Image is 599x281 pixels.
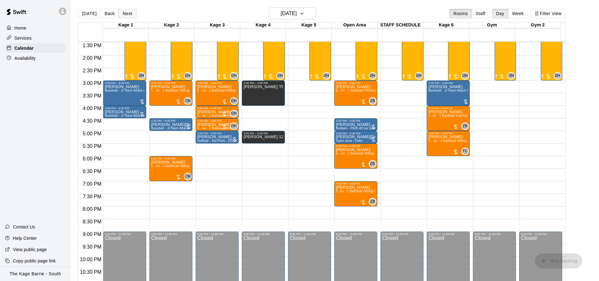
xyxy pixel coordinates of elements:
span: DH [462,73,468,79]
div: Dan Hodgins [461,72,469,80]
button: Next [119,9,136,18]
span: Dan Hodgins [233,122,238,130]
div: 4:30 PM – 5:00 PM: Tyler Rendell [196,118,239,131]
span: 1 - on - 1 Baseball Hitting and Pitching Clinic [197,89,264,92]
div: 3:00 PM – 4:00 PM [151,81,177,85]
span: 3:00 PM [81,81,103,86]
div: 3:00 PM – 4:00 PM [197,81,223,85]
div: 4:00 PM – 4:30 PM: Daniel Greenslade [196,106,239,118]
span: Tiago Cavallo [464,148,469,155]
span: Dan Hodgins [140,72,145,80]
div: 5:00 PM – 6:00 PM: Caleb Wood [427,131,470,156]
div: 5:00 PM – 5:30 PM [197,132,223,135]
button: Back [100,9,119,18]
span: CW [184,173,191,180]
div: 5:30 PM – 6:30 PM: luke brunton [334,143,377,169]
span: ZB [370,161,375,167]
p: View public page [13,246,47,253]
div: Dan Hodgins [554,72,561,80]
div: 5:00 PM – 5:30 PM [244,132,269,135]
span: DH [185,73,191,79]
span: Dan Hodgins [233,110,238,117]
span: CW [184,98,191,104]
p: Contact Us [13,224,35,230]
div: Dan Hodgins [230,110,238,117]
div: Dan Hodgins [138,72,145,80]
div: Kage 4 [240,22,286,28]
button: Week [508,9,528,18]
button: Rooms [449,9,472,18]
span: Baseball - Jr Hack Attack Pitching Machine - Perfect for all ages and skill levels! [429,89,548,92]
span: 1 - on - 1 Baseball Pitching Clinic [336,89,386,92]
div: 3:00 PM – 4:00 PM: Matthew Dmytrenko [427,81,470,106]
span: 8:30 PM [81,219,103,224]
span: 4:00 PM [81,106,103,111]
span: Recurring event [446,74,451,79]
div: 9:00 PM – 11:59 PM [105,233,132,236]
div: Dan Hodgins [507,72,515,80]
div: 4:00 PM – 4:30 PM [197,107,223,110]
div: Gym 2 [515,22,561,28]
span: TC [463,148,468,155]
p: Home [14,25,26,31]
div: 3:00 PM – 4:00 PM: Reiley Diachon [196,81,239,106]
span: Dan Hodgins [556,72,561,80]
span: Dan Hodgins [464,72,469,80]
span: DH [277,73,283,79]
div: 3:00 PM – 4:00 PM [336,81,362,85]
div: 9:00 PM – 11:59 PM [151,233,179,236]
div: Calendar [5,43,66,53]
div: 5:00 PM – 5:30 PM [336,132,362,135]
div: 4:00 PM – 4:30 PM: Stacey Hudson [103,106,146,118]
button: Filter View [530,9,566,18]
span: DH [324,73,329,79]
span: Baseball - Jr Hack Attack with Feeder - DO NOT NEED SECOND PERSON [105,89,217,92]
div: Kage 3 [194,22,240,28]
p: Help Center [13,235,37,241]
span: 10:30 PM [78,269,103,275]
span: Dan Hodgins [186,72,191,80]
span: 1 - on - 1 Baseball Hitting and Pitching Clinic [429,139,496,143]
span: Dan Hodgins [233,72,238,80]
div: 3:00 PM – 4:00 PM [429,81,454,85]
div: Dan Hodgins [369,72,376,80]
div: Zach Biery [461,122,469,130]
span: DH [416,73,422,79]
span: 7:00 PM [81,181,103,187]
div: Dan Hodgins [415,72,423,80]
div: 3:00 PM – 4:00 PM: Cody Key TRyout [242,81,285,106]
span: 1 - on - 1 Baseball Hitting and Pitching Clinic [336,152,403,155]
span: 1 - on - 1 Baseball Hitting and Pitching Clinic [151,89,218,92]
span: 1 - on - 1 Baseball Hitting [197,126,236,130]
span: Dan Hodgins [279,72,284,80]
button: [DATE] [269,8,316,20]
span: 2:00 PM [81,55,103,61]
div: 4:30 PM – 5:00 PM [336,119,362,122]
div: 3:00 PM – 4:00 PM [244,81,269,85]
span: Bullpen - Pitch off our professional turf mound [336,126,405,130]
span: 5:30 PM [81,143,103,149]
span: Recurring event [400,74,405,79]
div: 3:00 PM – 4:00 PM: Jack Berry [149,81,192,106]
p: Availability [14,55,36,61]
div: Dan Hodgins [184,72,191,80]
span: 7:30 PM [81,194,103,199]
div: 9:00 PM – 11:59 PM [290,233,317,236]
div: Zach Biery [369,160,376,168]
div: Tiago Cavallo [461,148,469,155]
button: Staff [472,9,490,18]
div: 5:00 PM – 6:00 PM [429,132,454,135]
span: DH [231,110,237,117]
span: 1 - on - 1 Baseball Hitting [197,114,236,117]
div: 5:00 PM – 5:30 PM: Mauro Natale [334,131,377,143]
div: STAFF SCHEDULE [378,22,424,28]
span: Dan Hodgins [371,72,376,80]
p: The Kage Barrie - South [10,271,61,277]
span: 4:30 PM [81,118,103,124]
span: 9:00 PM [81,232,103,237]
span: DH [231,73,237,79]
span: ZB [370,199,375,205]
div: 4:00 PM – 5:00 PM: Mark Shaw [427,106,470,131]
div: Availability [5,53,66,63]
span: Dan Hodgins [325,72,330,80]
